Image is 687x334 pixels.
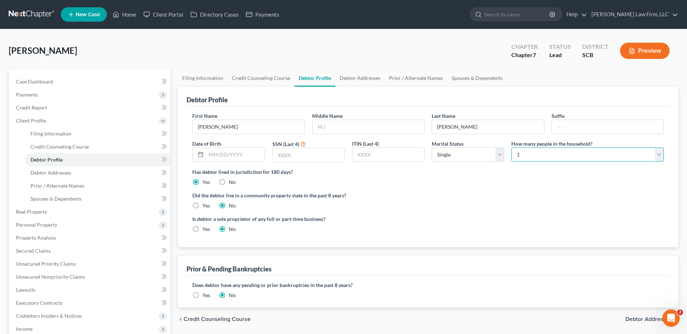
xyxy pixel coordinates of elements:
input: MM/DD/YYYY [206,148,264,162]
a: Payments [242,8,283,21]
a: Credit Counseling Course [25,140,171,153]
span: Executory Contracts [16,300,62,306]
label: Last Name [432,112,455,120]
span: New Case [76,12,100,17]
label: Marital Status [432,140,464,147]
a: Credit Report [10,101,171,114]
span: Debtor Addresses [625,316,673,322]
span: Prior / Alternate Names [30,183,84,189]
a: Filing Information [25,127,171,140]
label: Did the debtor live in a community property state in the past 8 years? [192,192,664,199]
span: 2 [677,309,683,315]
div: SCB [582,51,608,59]
a: Help [563,8,587,21]
label: Yes [202,179,210,186]
a: Prior / Alternate Names [385,69,447,87]
a: Property Analysis [10,231,171,244]
input: -- [432,120,544,134]
label: No [229,179,236,186]
span: Filing Information [30,130,71,137]
label: Does debtor have any pending or prior bankruptcies in the past 8 years? [192,281,664,289]
div: Lead [549,51,571,59]
label: No [229,202,236,209]
button: chevron_left Credit Counseling Course [178,316,251,322]
span: Personal Property [16,222,57,228]
a: Unsecured Nonpriority Claims [10,270,171,283]
span: Unsecured Priority Claims [16,261,76,267]
a: Secured Claims [10,244,171,257]
span: Debtor Profile [30,157,63,163]
button: Preview [620,43,670,59]
span: 7 [533,51,536,58]
span: Case Dashboard [16,78,53,85]
label: Is debtor a sole proprietor of any full or part-time business? [192,215,424,223]
span: [PERSON_NAME] [9,45,77,56]
a: [PERSON_NAME] Law Firm, LLC [588,8,678,21]
a: Credit Counseling Course [227,69,294,87]
input: -- [552,120,663,134]
a: Spouses & Dependents [447,69,507,87]
span: Real Property [16,209,47,215]
input: Search by name... [484,8,550,21]
a: Debtor Addresses [335,69,385,87]
label: ITIN (Last 4) [352,140,379,147]
label: No [229,226,236,233]
span: Unsecured Nonpriority Claims [16,274,85,280]
a: Debtor Profile [294,69,335,87]
a: Lawsuits [10,283,171,296]
span: Credit Report [16,104,47,111]
label: Middle Name [312,112,343,120]
a: Executory Contracts [10,296,171,309]
input: XXXX [273,148,344,162]
span: Property Analysis [16,235,56,241]
span: Debtor Addresses [30,170,71,176]
button: Debtor Addresses chevron_right [625,316,678,322]
i: chevron_left [178,316,184,322]
a: Debtor Addresses [25,166,171,179]
a: Prior / Alternate Names [25,179,171,192]
label: How many people in the household? [511,140,592,147]
span: Spouses & Dependents [30,196,81,202]
label: Yes [202,292,210,299]
div: Chapter [511,51,538,59]
label: Date of Birth [192,140,221,147]
a: Case Dashboard [10,75,171,88]
label: Yes [202,226,210,233]
div: Debtor Profile [187,95,228,104]
input: M.I [313,120,424,134]
a: Debtor Profile [25,153,171,166]
a: Home [109,8,140,21]
label: Yes [202,202,210,209]
div: Status [549,43,571,51]
span: Credit Counseling Course [30,144,89,150]
iframe: Intercom live chat [662,309,680,327]
a: Spouses & Dependents [25,192,171,205]
span: Codebtors Insiders & Notices [16,313,82,319]
span: Lawsuits [16,287,35,293]
span: Income [16,326,33,332]
span: Payments [16,91,38,98]
label: Has debtor lived in jurisdiction for 180 days? [192,168,664,176]
label: First Name [192,112,217,120]
div: Prior & Pending Bankruptcies [187,265,272,273]
label: No [229,292,236,299]
a: Client Portal [140,8,187,21]
span: Credit Counseling Course [184,316,251,322]
input: XXXX [352,148,424,162]
div: District [582,43,608,51]
span: Secured Claims [16,248,51,254]
a: Filing Information [178,69,227,87]
input: -- [193,120,304,134]
label: SSN (Last 4) [272,140,299,148]
a: Directory Cases [187,8,242,21]
span: Client Profile [16,117,46,124]
a: Unsecured Priority Claims [10,257,171,270]
div: Chapter [511,43,538,51]
label: Suffix [552,112,565,120]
